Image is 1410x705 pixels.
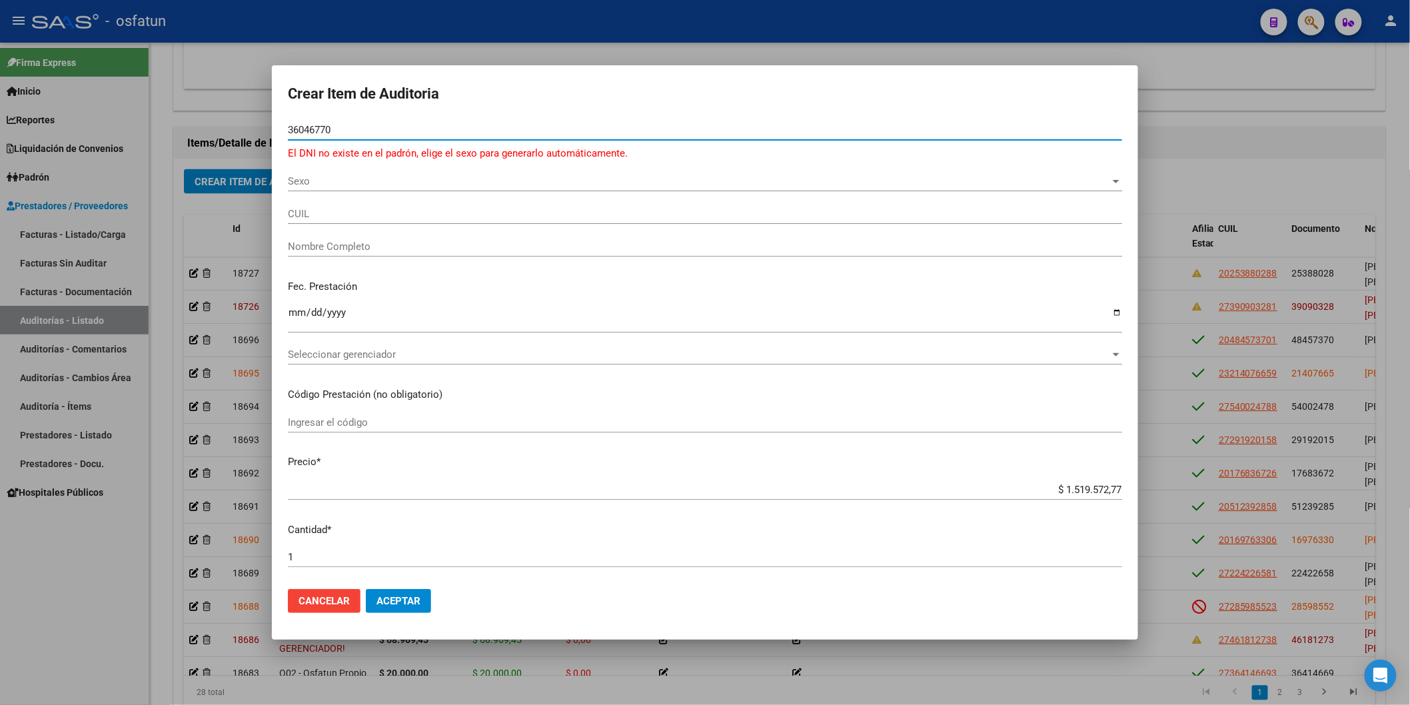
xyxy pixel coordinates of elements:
[288,589,360,613] button: Cancelar
[288,387,1122,402] p: Código Prestación (no obligatorio)
[288,454,1122,470] p: Precio
[1365,660,1397,692] div: Open Intercom Messenger
[288,146,1122,161] p: El DNI no existe en el padrón, elige el sexo para generarlo automáticamente.
[288,175,1110,187] span: Sexo
[366,589,431,613] button: Aceptar
[288,81,1122,107] h2: Crear Item de Auditoria
[299,595,350,607] span: Cancelar
[288,279,1122,295] p: Fec. Prestación
[288,349,1110,360] span: Seleccionar gerenciador
[288,522,1122,538] p: Cantidad
[376,595,420,607] span: Aceptar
